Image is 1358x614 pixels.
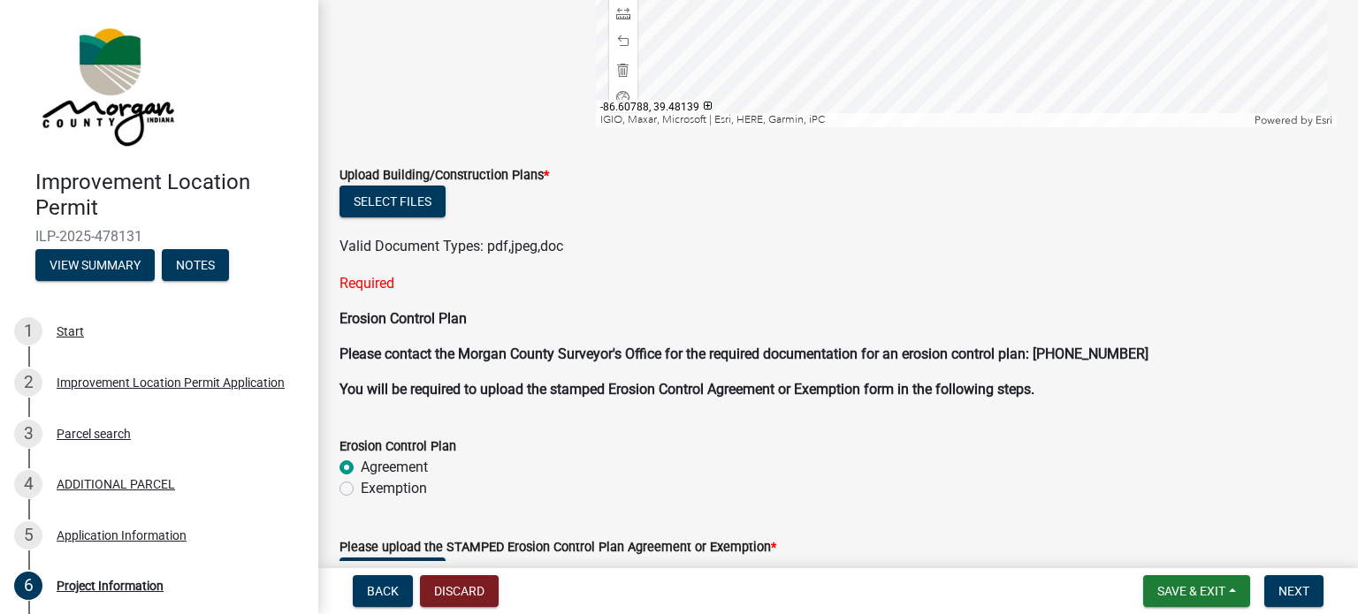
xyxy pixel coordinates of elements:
span: Valid Document Types: pdf,jpeg,doc [339,238,563,254]
div: 2 [14,368,42,397]
div: Start [57,325,84,337]
strong: Please contact the Morgan County Surveyor's Office for the required documentation for an erosion ... [339,345,1148,362]
button: Next [1264,575,1324,607]
div: 6 [14,572,42,600]
label: Agreement [361,457,428,478]
div: Powered by [1250,113,1337,127]
button: Select files [339,557,446,589]
div: 5 [14,521,42,550]
div: Project Information [57,580,164,592]
img: Morgan County, Indiana [35,19,178,151]
span: Back [367,584,399,598]
span: Next [1278,584,1309,598]
strong: You will be required to upload the stamped Erosion Control Agreement or Exemption form in the fol... [339,381,1034,398]
div: Application Information [57,529,187,542]
h4: Improvement Location Permit [35,170,304,221]
strong: Erosion Control Plan [339,310,467,327]
label: Upload Building/Construction Plans [339,170,549,182]
div: Improvement Location Permit Application [57,376,285,389]
label: Please upload the STAMPED Erosion Control Plan Agreement or Exemption [339,542,776,554]
span: Save & Exit [1157,584,1225,598]
div: IGIO, Maxar, Microsoft | Esri, HERE, Garmin, iPC [596,113,1251,127]
div: 4 [14,470,42,498]
button: Save & Exit [1143,575,1250,607]
button: View Summary [35,249,155,281]
div: Parcel search [57,428,131,440]
div: Required [339,273,1337,294]
label: Exemption [361,478,427,499]
button: Discard [420,575,499,607]
wm-modal-confirm: Notes [162,259,229,273]
span: ILP-2025-478131 [35,228,283,245]
div: ADDITIONAL PARCEL [57,478,175,490]
div: 3 [14,420,42,448]
button: Notes [162,249,229,281]
button: Back [353,575,413,607]
wm-modal-confirm: Summary [35,259,155,273]
div: 1 [14,317,42,345]
button: Select files [339,186,446,217]
a: Esri [1316,114,1332,126]
label: Erosion Control Plan [339,441,456,453]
